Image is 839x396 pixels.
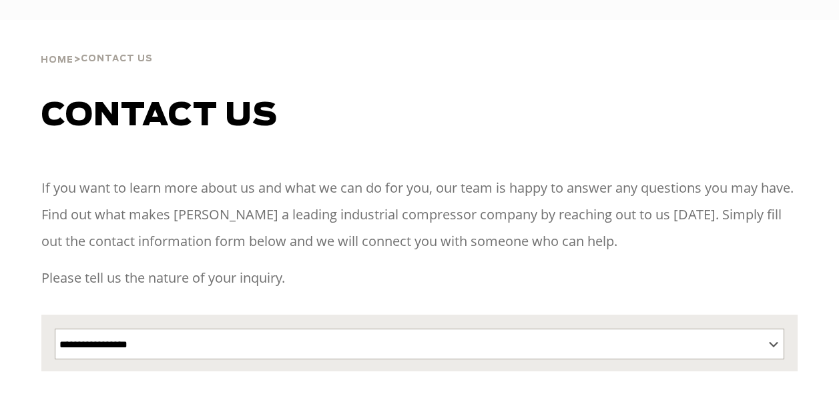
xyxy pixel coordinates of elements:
[41,265,797,291] p: Please tell us the nature of your inquiry.
[41,175,797,255] p: If you want to learn more about us and what we can do for you, our team is happy to answer any qu...
[41,100,278,132] span: Contact us
[41,56,73,65] span: Home
[81,55,153,63] span: Contact Us
[41,20,153,71] div: >
[41,53,73,65] a: Home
